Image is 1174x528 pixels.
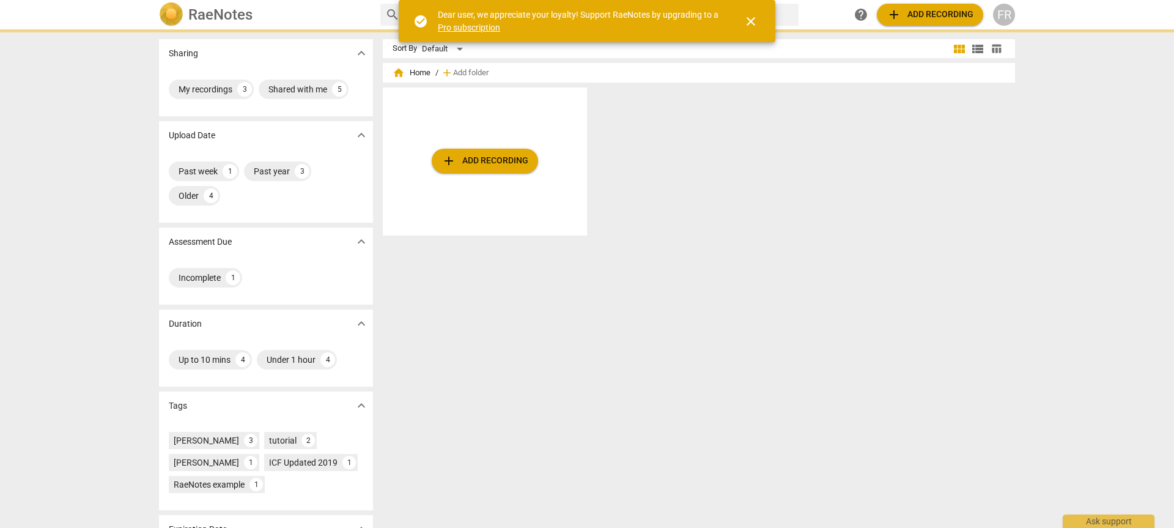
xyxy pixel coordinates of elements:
[174,434,239,447] div: [PERSON_NAME]
[342,456,356,469] div: 1
[179,190,199,202] div: Older
[223,164,237,179] div: 1
[174,456,239,469] div: [PERSON_NAME]
[174,478,245,491] div: RaeNotes example
[169,47,198,60] p: Sharing
[393,67,405,79] span: home
[970,42,985,56] span: view_list
[441,67,453,79] span: add
[993,4,1015,26] button: FR
[352,44,371,62] button: Show more
[385,7,400,22] span: search
[352,126,371,144] button: Show more
[438,23,500,32] a: Pro subscription
[159,2,183,27] img: Logo
[204,188,218,203] div: 4
[188,6,253,23] h2: RaeNotes
[413,14,428,29] span: check_circle
[987,40,1005,58] button: Table view
[950,40,969,58] button: Tile view
[435,69,438,78] span: /
[354,128,369,143] span: expand_more
[269,434,297,447] div: tutorial
[393,44,417,53] div: Sort By
[744,14,758,29] span: close
[249,478,263,491] div: 1
[169,236,232,248] p: Assessment Due
[159,2,371,27] a: LogoRaeNotes
[254,165,290,177] div: Past year
[991,43,1002,54] span: table_chart
[422,39,467,59] div: Default
[352,314,371,333] button: Show more
[268,83,327,95] div: Shared with me
[235,352,250,367] div: 4
[393,67,430,79] span: Home
[226,270,240,285] div: 1
[267,354,316,366] div: Under 1 hour
[352,396,371,415] button: Show more
[850,4,872,26] a: Help
[169,400,187,412] p: Tags
[354,234,369,249] span: expand_more
[244,456,257,469] div: 1
[854,7,868,22] span: help
[736,7,766,36] button: Close
[887,7,973,22] span: Add recording
[354,398,369,413] span: expand_more
[441,154,456,168] span: add
[441,154,528,168] span: Add recording
[432,149,538,173] button: Upload
[354,316,369,331] span: expand_more
[237,82,252,97] div: 3
[179,83,232,95] div: My recordings
[244,434,257,447] div: 3
[332,82,347,97] div: 5
[438,9,722,34] div: Dear user, we appreciate your loyalty! Support RaeNotes by upgrading to a
[354,46,369,61] span: expand_more
[352,232,371,251] button: Show more
[952,42,967,56] span: view_module
[169,318,202,330] p: Duration
[887,7,901,22] span: add
[453,69,489,78] span: Add folder
[295,164,309,179] div: 3
[877,4,983,26] button: Upload
[179,354,231,366] div: Up to 10 mins
[179,272,221,284] div: Incomplete
[179,165,218,177] div: Past week
[1063,515,1154,528] div: Ask support
[269,456,338,469] div: ICF Updated 2019
[320,352,335,367] div: 4
[301,434,315,447] div: 2
[969,40,987,58] button: List view
[169,129,215,142] p: Upload Date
